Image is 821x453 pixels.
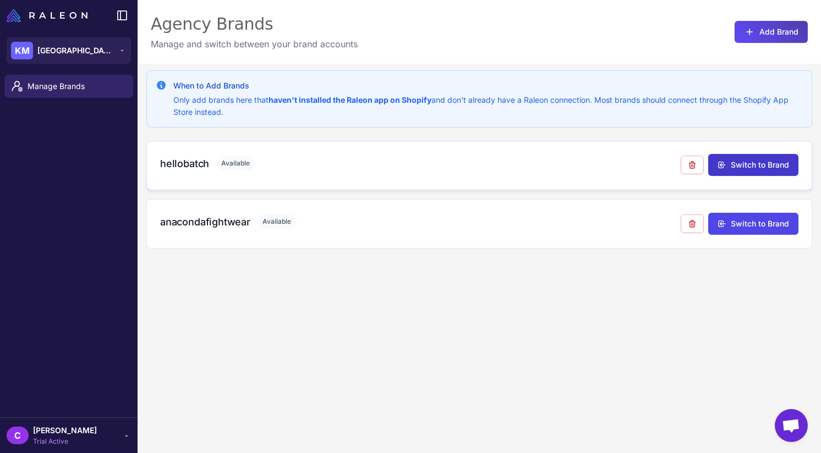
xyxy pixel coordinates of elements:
button: Remove from agency [681,156,704,174]
img: Raleon Logo [7,9,87,22]
p: Manage and switch between your brand accounts [151,37,358,51]
span: Manage Brands [28,80,124,92]
button: Switch to Brand [708,213,798,235]
a: Manage Brands [4,75,133,98]
span: Available [216,156,255,170]
button: KM[GEOGRAPHIC_DATA] [7,37,131,64]
strong: haven't installed the Raleon app on Shopify [269,95,431,104]
div: KM [11,42,33,59]
h3: When to Add Brands [173,80,803,92]
button: Remove from agency [681,214,704,233]
div: C [7,427,29,444]
h3: anacondafightwear [160,214,250,229]
div: Open chat [775,409,808,442]
span: Trial Active [33,437,97,446]
span: Available [257,214,297,229]
span: [PERSON_NAME] [33,424,97,437]
p: Only add brands here that and don't already have a Raleon connection. Most brands should connect ... [173,94,803,118]
span: [GEOGRAPHIC_DATA] [37,45,114,57]
div: Agency Brands [151,13,358,35]
h3: hellobatch [160,156,209,171]
button: Add Brand [735,21,808,43]
a: Raleon Logo [7,9,92,22]
button: Switch to Brand [708,154,798,176]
